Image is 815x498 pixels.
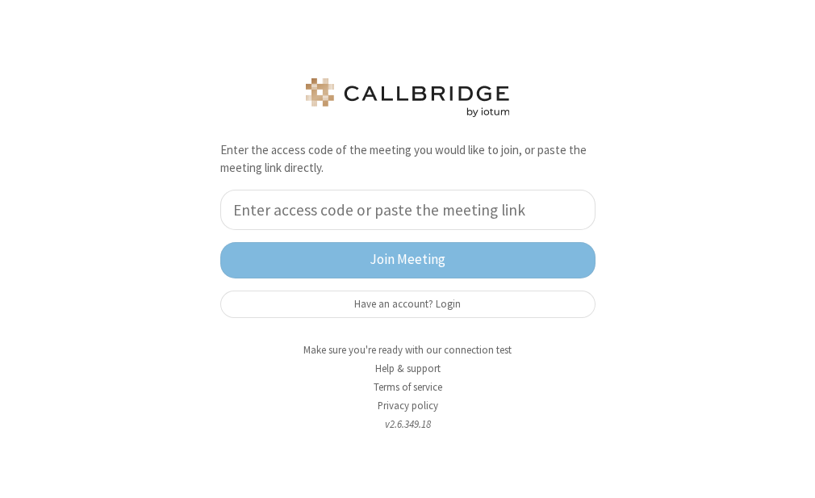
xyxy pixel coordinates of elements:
p: Enter the access code of the meeting you would like to join, or paste the meeting link directly. [220,141,596,178]
a: Privacy policy [378,399,438,412]
img: logo.png [303,78,512,117]
input: Enter access code or paste the meeting link [220,190,596,230]
button: Have an account? Login [220,291,596,318]
a: Terms of service [374,380,442,394]
a: Help & support [375,362,441,375]
button: Join Meeting [220,242,596,278]
a: Make sure you're ready with our connection test [303,343,512,357]
li: v2.6.349.18 [208,416,608,432]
